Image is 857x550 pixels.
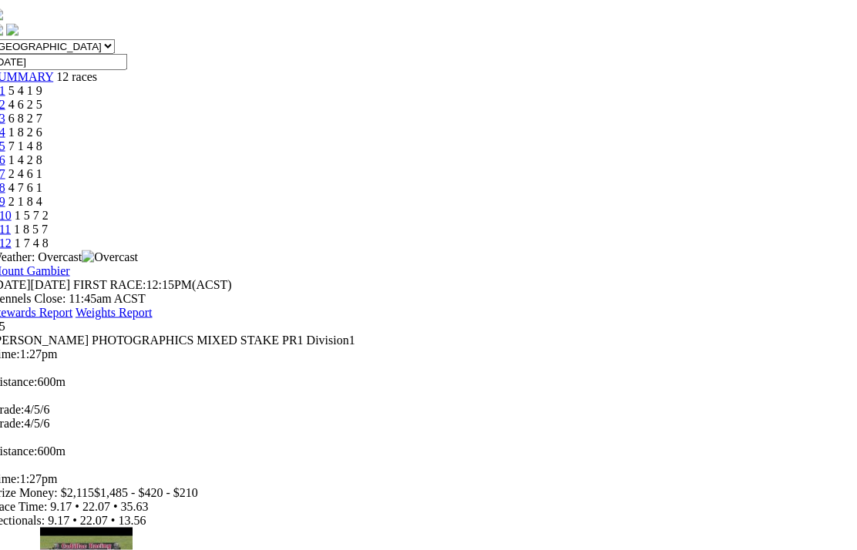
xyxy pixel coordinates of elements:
[6,24,18,36] img: twitter.svg
[94,486,198,499] span: $1,485 - $420 - $210
[82,250,138,264] img: Overcast
[50,500,72,513] span: 9.17
[8,139,42,153] span: 7 1 4 8
[8,98,42,111] span: 4 6 2 5
[8,112,42,125] span: 6 8 2 7
[8,153,42,166] span: 1 4 2 8
[8,167,42,180] span: 2 4 6 1
[15,209,49,222] span: 1 5 7 2
[8,181,42,194] span: 4 7 6 1
[48,514,69,527] span: 9.17
[76,306,153,319] a: Weights Report
[121,500,149,513] span: 35.63
[8,126,42,139] span: 1 8 2 6
[72,514,77,527] span: •
[8,84,42,97] span: 5 4 1 9
[80,514,108,527] span: 22.07
[15,236,49,250] span: 1 7 4 8
[14,223,48,236] span: 1 8 5 7
[82,500,110,513] span: 22.07
[73,278,232,291] span: 12:15PM(ACST)
[113,500,118,513] span: •
[56,70,97,83] span: 12 races
[75,500,79,513] span: •
[118,514,146,527] span: 13.56
[111,514,116,527] span: •
[8,195,42,208] span: 2 1 8 4
[73,278,146,291] span: FIRST RACE:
